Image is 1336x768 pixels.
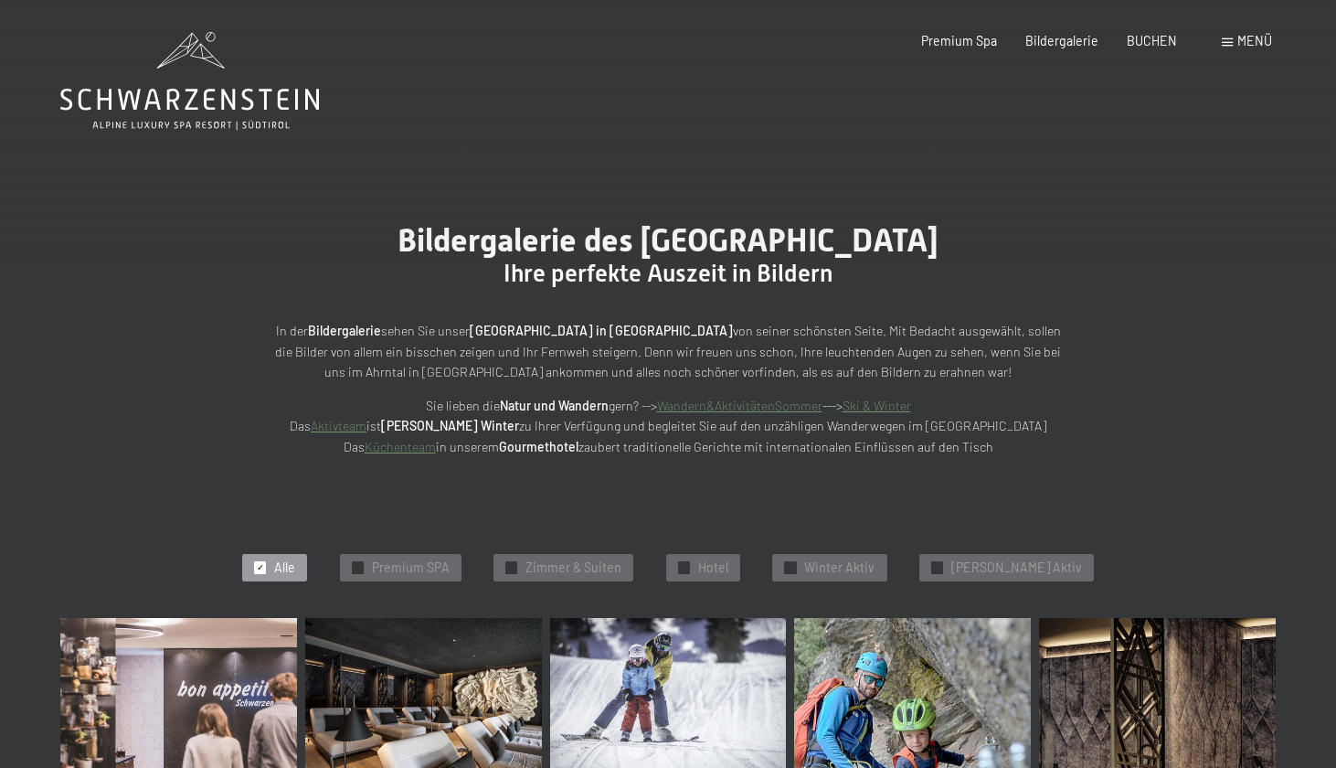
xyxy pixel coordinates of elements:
[308,323,381,338] strong: Bildergalerie
[933,562,940,573] span: ✓
[381,418,519,433] strong: [PERSON_NAME] Winter
[951,559,1082,577] span: [PERSON_NAME] Aktiv
[804,559,875,577] span: Winter Aktiv
[1127,33,1177,48] a: BUCHEN
[398,221,938,259] span: Bildergalerie des [GEOGRAPHIC_DATA]
[470,323,733,338] strong: [GEOGRAPHIC_DATA] in [GEOGRAPHIC_DATA]
[266,321,1070,383] p: In der sehen Sie unser von seiner schönsten Seite. Mit Bedacht ausgewählt, sollen die Bilder von ...
[657,398,822,413] a: Wandern&AktivitätenSommer
[257,562,264,573] span: ✓
[508,562,515,573] span: ✓
[354,562,361,573] span: ✓
[504,260,832,287] span: Ihre perfekte Auszeit in Bildern
[787,562,794,573] span: ✓
[680,562,687,573] span: ✓
[1025,33,1098,48] a: Bildergalerie
[365,439,436,454] a: Küchenteam
[525,559,621,577] span: Zimmer & Suiten
[311,418,366,433] a: Aktivteam
[1237,33,1272,48] span: Menü
[698,559,728,577] span: Hotel
[266,396,1070,458] p: Sie lieben die gern? --> ---> Das ist zu Ihrer Verfügung und begleitet Sie auf den unzähligen Wan...
[274,559,295,577] span: Alle
[499,439,578,454] strong: Gourmethotel
[843,398,911,413] a: Ski & Winter
[500,398,609,413] strong: Natur und Wandern
[372,559,450,577] span: Premium SPA
[921,33,997,48] a: Premium Spa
